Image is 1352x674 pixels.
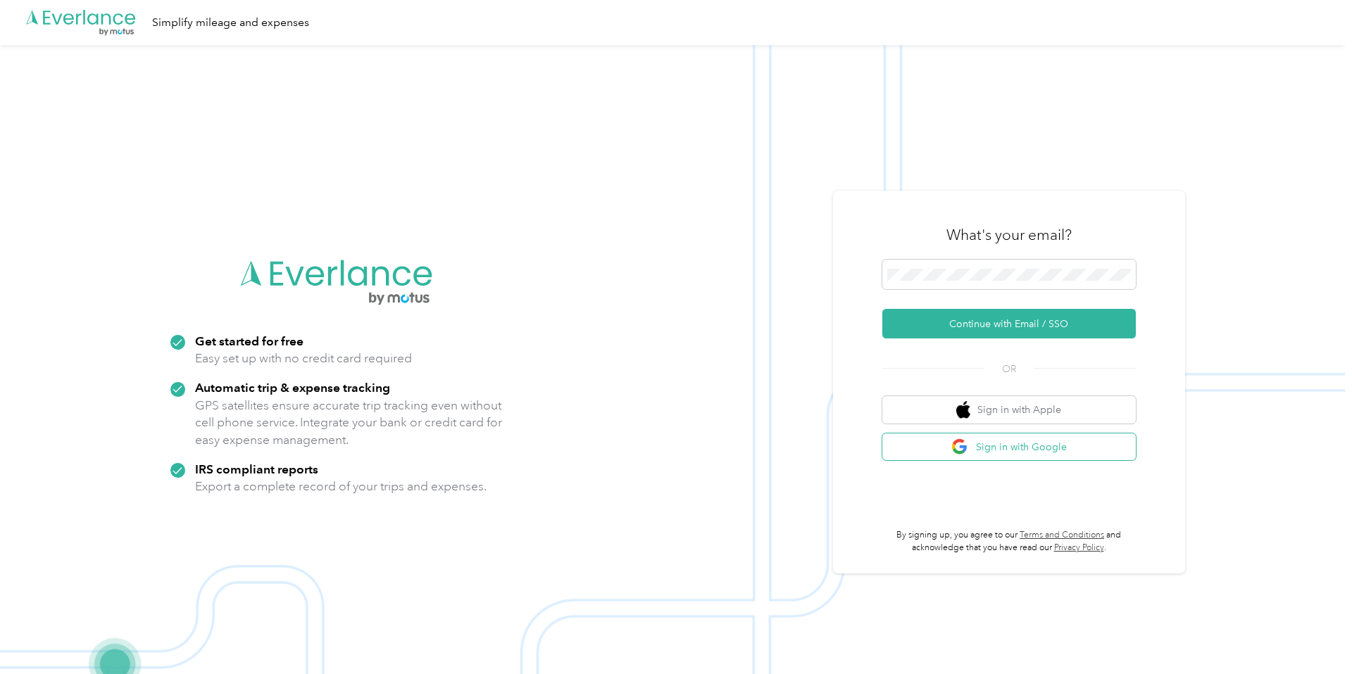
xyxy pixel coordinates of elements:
[956,401,970,419] img: apple logo
[946,225,1072,245] h3: What's your email?
[152,14,309,32] div: Simplify mileage and expenses
[882,309,1136,338] button: Continue with Email / SSO
[195,462,318,476] strong: IRS compliant reports
[882,433,1136,461] button: google logoSign in with Google
[195,397,503,449] p: GPS satellites ensure accurate trip tracking even without cell phone service. Integrate your bank...
[195,478,487,495] p: Export a complete record of your trips and expenses.
[1020,530,1104,540] a: Terms and Conditions
[951,438,969,456] img: google logo
[195,380,390,395] strong: Automatic trip & expense tracking
[195,333,303,348] strong: Get started for free
[984,362,1034,376] span: OR
[882,396,1136,424] button: apple logoSign in with Apple
[882,529,1136,554] p: By signing up, you agree to our and acknowledge that you have read our .
[1054,542,1104,553] a: Privacy Policy
[195,350,412,367] p: Easy set up with no credit card required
